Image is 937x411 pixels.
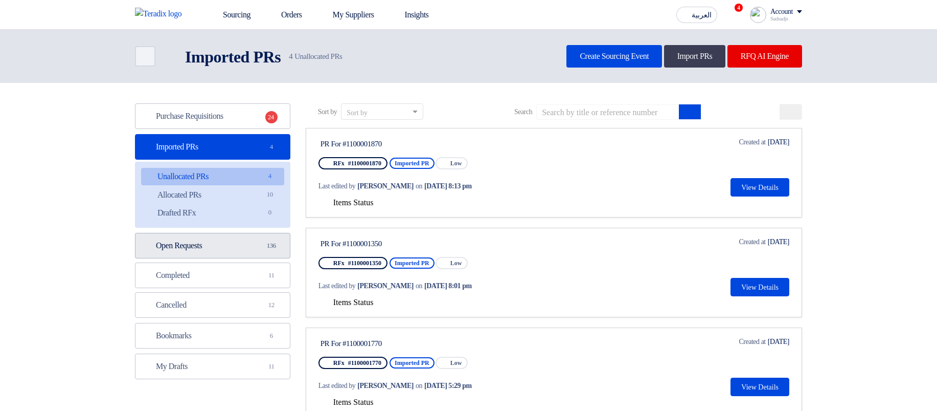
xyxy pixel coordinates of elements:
[348,359,381,366] span: #1100001770
[676,7,717,23] button: العربية
[424,181,472,191] span: [DATE] 8:13 pm
[333,359,345,366] span: RFx
[450,259,462,267] span: Low
[536,104,679,120] input: Search by title or reference number
[265,111,278,123] span: 24
[724,236,789,247] div: [DATE]
[318,181,356,191] span: Last edited by
[200,4,259,26] a: Sourcing
[416,380,422,391] span: on
[724,137,789,147] div: [DATE]
[141,204,284,222] a: Drafted RFx
[424,280,472,291] span: [DATE] 8:01 pm
[321,139,512,148] div: PR For #1100001870
[264,189,276,200] span: 10
[265,300,278,310] span: 12
[141,186,284,204] a: Allocated PRs
[724,336,789,347] div: [DATE]
[259,4,310,26] a: Orders
[348,160,381,167] span: #1100001870
[357,181,414,191] span: [PERSON_NAME]
[450,359,462,366] span: Low
[450,160,462,167] span: Low
[135,8,188,20] img: Teradix logo
[321,239,512,248] div: PR For #1100001350
[318,380,356,391] span: Last edited by
[390,357,435,369] span: Imported PR
[357,380,414,391] span: [PERSON_NAME]
[424,380,472,391] span: [DATE] 5:29 pm
[730,378,789,396] button: View Details
[664,45,726,68] a: Import PRs
[135,323,290,349] a: Bookmarks6
[318,298,374,308] button: Items Status
[333,160,345,167] span: RFx
[289,52,292,60] span: 4
[770,8,793,16] div: Account
[514,106,532,117] span: Search
[265,270,278,280] span: 11
[265,331,278,341] span: 6
[265,142,278,152] span: 4
[348,259,381,267] span: #1100001350
[333,259,345,267] span: RFx
[318,106,337,117] span: Sort by
[390,158,435,169] span: Imported PR
[347,107,368,118] div: Sort by
[333,198,374,207] span: Items Status
[333,398,374,406] span: Items Status
[135,134,290,160] a: Imported PRs4
[265,361,278,372] span: 11
[692,12,712,19] span: العربية
[135,263,290,288] a: Completed11
[416,181,422,191] span: on
[135,103,290,129] a: Purchase Requisitions24
[310,4,382,26] a: My Suppliers
[135,354,290,379] a: My Drafts11
[318,398,374,408] button: Items Status
[750,7,766,23] img: profile_test.png
[739,236,765,247] span: Created at
[289,51,342,62] span: Unallocated PRs
[264,207,276,218] span: 0
[318,280,356,291] span: Last edited by
[730,178,789,197] button: View Details
[735,4,743,12] span: 4
[357,280,414,291] span: [PERSON_NAME]
[141,168,284,185] a: Unallocated PRs
[321,339,512,348] div: PR For #1100001770
[730,278,789,296] button: View Details
[318,198,374,208] button: Items Status
[566,45,662,68] a: Create Sourcing Event
[739,137,765,147] span: Created at
[727,45,802,68] a: RFQ AI Engine
[390,257,435,269] span: Imported PR
[185,47,281,67] h2: Imported PRs
[333,298,374,307] span: Items Status
[739,336,765,347] span: Created at
[265,241,278,251] span: 136
[135,292,290,318] a: Cancelled12
[264,171,276,182] span: 4
[416,280,422,291] span: on
[382,4,437,26] a: Insights
[770,16,802,21] div: Sadsadjs
[135,233,290,258] a: Open Requests136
